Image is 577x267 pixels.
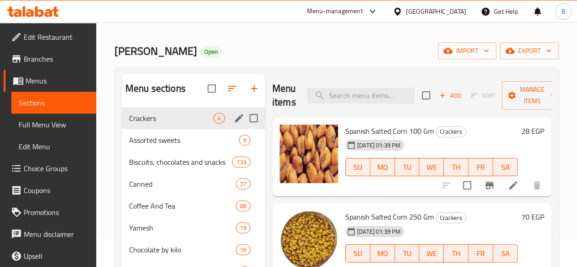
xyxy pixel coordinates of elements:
input: search [307,88,415,104]
span: SA [497,161,514,174]
button: TU [395,158,420,176]
span: Manage items [509,84,556,107]
span: Select section first [465,89,502,103]
span: Canned [129,178,236,189]
span: Biscuits, chocolates and snacks [129,157,233,168]
div: Assorted sweets9 [122,129,265,151]
div: Menu-management [307,6,363,17]
div: items [239,135,250,146]
span: 16 [236,246,250,254]
a: Menus [257,12,289,24]
div: Crackers4edit [122,107,265,129]
span: SA [497,247,514,260]
a: Coupons [4,179,96,201]
div: Chocolate by kilo16 [122,239,265,261]
button: FR [468,244,493,262]
span: SU [349,247,367,260]
button: SU [345,158,370,176]
button: SU [345,244,370,262]
a: Edit menu item [508,180,519,191]
span: Coffee And Tea [129,200,236,211]
div: [GEOGRAPHIC_DATA] [406,6,466,16]
span: 9 [239,136,250,145]
button: export [500,42,559,59]
a: Menus [4,70,96,92]
img: Spanish Salted Corn 100 Gm [280,125,338,183]
span: 133 [233,158,250,167]
div: Canned27 [122,173,265,195]
li: / [292,13,296,24]
span: Menus [26,75,89,86]
span: Spanish Salted Corn 250 Gm [345,210,434,224]
a: Choice Groups [4,157,96,179]
span: TH [447,247,465,260]
button: WE [419,158,444,176]
a: Sections [11,92,96,114]
h2: Menu items [272,82,296,109]
div: items [236,244,250,255]
button: TU [395,244,420,262]
a: Home [114,13,144,24]
div: Biscuits, chocolates and snacks133 [122,151,265,173]
span: Open [201,48,222,56]
span: Choice Groups [24,163,89,174]
span: Edit Menu [19,141,89,152]
li: / [250,13,253,24]
button: FR [468,158,493,176]
button: edit [232,111,246,125]
span: export [507,45,551,57]
a: Edit Restaurant [4,26,96,48]
button: import [438,42,496,59]
span: Select all sections [202,79,221,98]
button: Branch-specific-item [478,174,500,196]
span: WE [423,247,440,260]
span: Sections [19,97,89,108]
span: Edit Restaurant [24,31,89,42]
span: Crackers [129,113,213,124]
span: Assorted sweets [129,135,239,146]
h2: Menu sections [125,82,186,95]
div: items [213,113,225,124]
span: Spanish Salted Corn 100 Gm [345,124,434,138]
div: Open [201,47,222,58]
button: MO [370,158,395,176]
a: Upsell [4,245,96,267]
span: Select to update [457,176,477,195]
span: Crackers [436,213,466,223]
span: Restaurants management [165,13,246,24]
span: Sort sections [221,78,243,99]
button: delete [526,174,548,196]
li: / [147,13,151,24]
button: MO [370,244,395,262]
button: TH [444,158,468,176]
div: Yamesh19 [122,217,265,239]
div: Coffee And Tea88 [122,195,265,217]
span: Promotions [24,207,89,218]
button: Add section [243,78,265,99]
div: items [236,222,250,233]
span: Select section [416,86,436,105]
span: Coupons [24,185,89,196]
span: [DATE] 01:39 PM [353,141,404,150]
button: Add [436,89,465,103]
span: 88 [236,202,250,210]
span: Crackers [436,126,466,137]
span: Chocolate by kilo [129,244,236,255]
span: 4 [214,114,224,123]
span: MO [374,247,391,260]
span: TU [399,161,416,174]
button: WE [419,244,444,262]
a: Menu disclaimer [4,223,96,245]
div: Crackers [436,212,466,223]
span: Menu disclaimer [24,229,89,240]
span: TU [399,247,416,260]
span: MO [374,161,391,174]
span: Yamesh [129,222,236,233]
span: B [561,6,565,16]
